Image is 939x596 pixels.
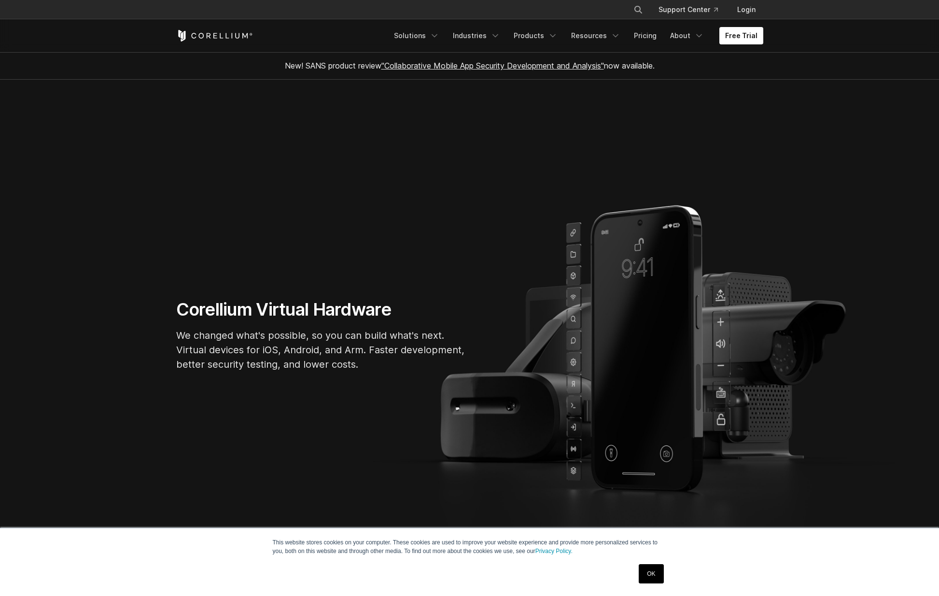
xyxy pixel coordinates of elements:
[176,30,253,42] a: Corellium Home
[176,299,466,320] h1: Corellium Virtual Hardware
[719,27,763,44] a: Free Trial
[388,27,763,44] div: Navigation Menu
[651,1,726,18] a: Support Center
[273,538,667,555] p: This website stores cookies on your computer. These cookies are used to improve your website expe...
[639,564,663,583] a: OK
[622,1,763,18] div: Navigation Menu
[535,548,573,554] a: Privacy Policy.
[447,27,506,44] a: Industries
[176,328,466,372] p: We changed what's possible, so you can build what's next. Virtual devices for iOS, Android, and A...
[729,1,763,18] a: Login
[664,27,710,44] a: About
[628,27,662,44] a: Pricing
[285,61,655,70] span: New! SANS product review now available.
[565,27,626,44] a: Resources
[508,27,563,44] a: Products
[388,27,445,44] a: Solutions
[381,61,604,70] a: "Collaborative Mobile App Security Development and Analysis"
[630,1,647,18] button: Search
